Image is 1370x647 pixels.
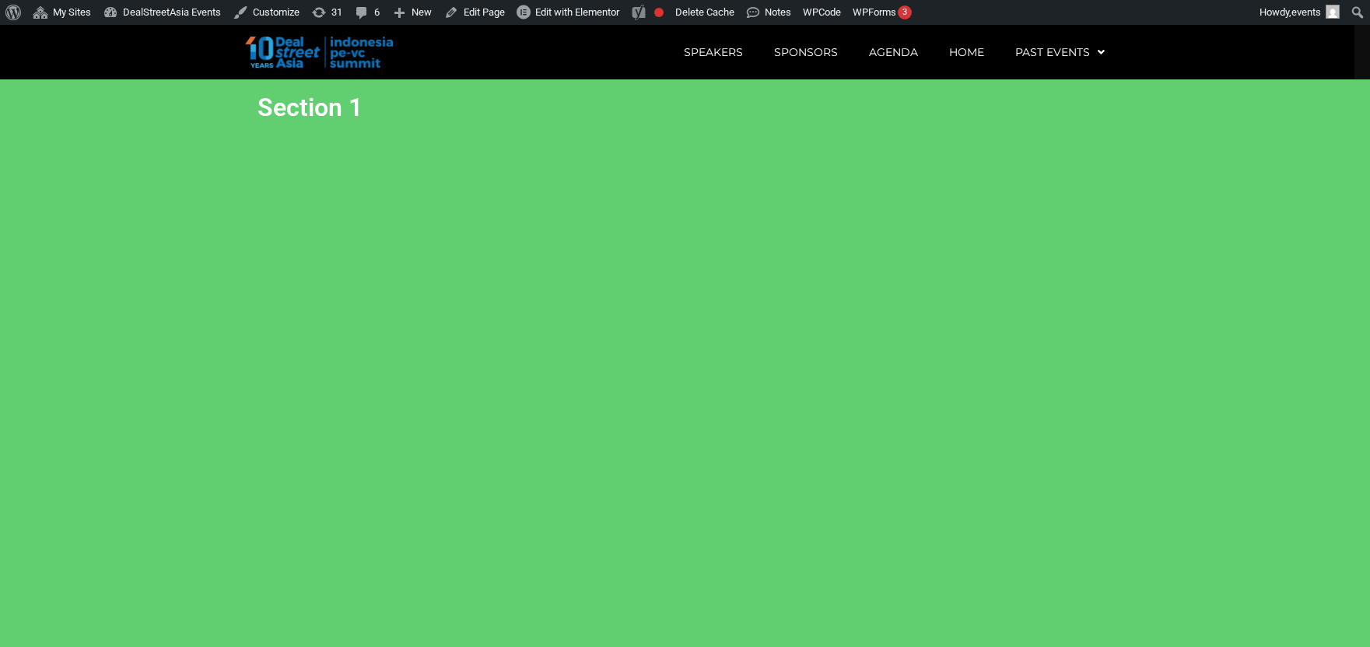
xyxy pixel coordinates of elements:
[654,8,664,17] div: Focus keyphrase not set
[898,5,912,19] div: 3
[853,34,934,70] a: Agenda
[1000,34,1120,70] a: Past Events
[535,6,619,18] span: Edit with Elementor
[934,34,1000,70] a: Home
[1291,6,1321,18] span: events
[258,95,678,120] h2: Section 1
[759,34,853,70] a: Sponsors
[668,34,759,70] a: Speakers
